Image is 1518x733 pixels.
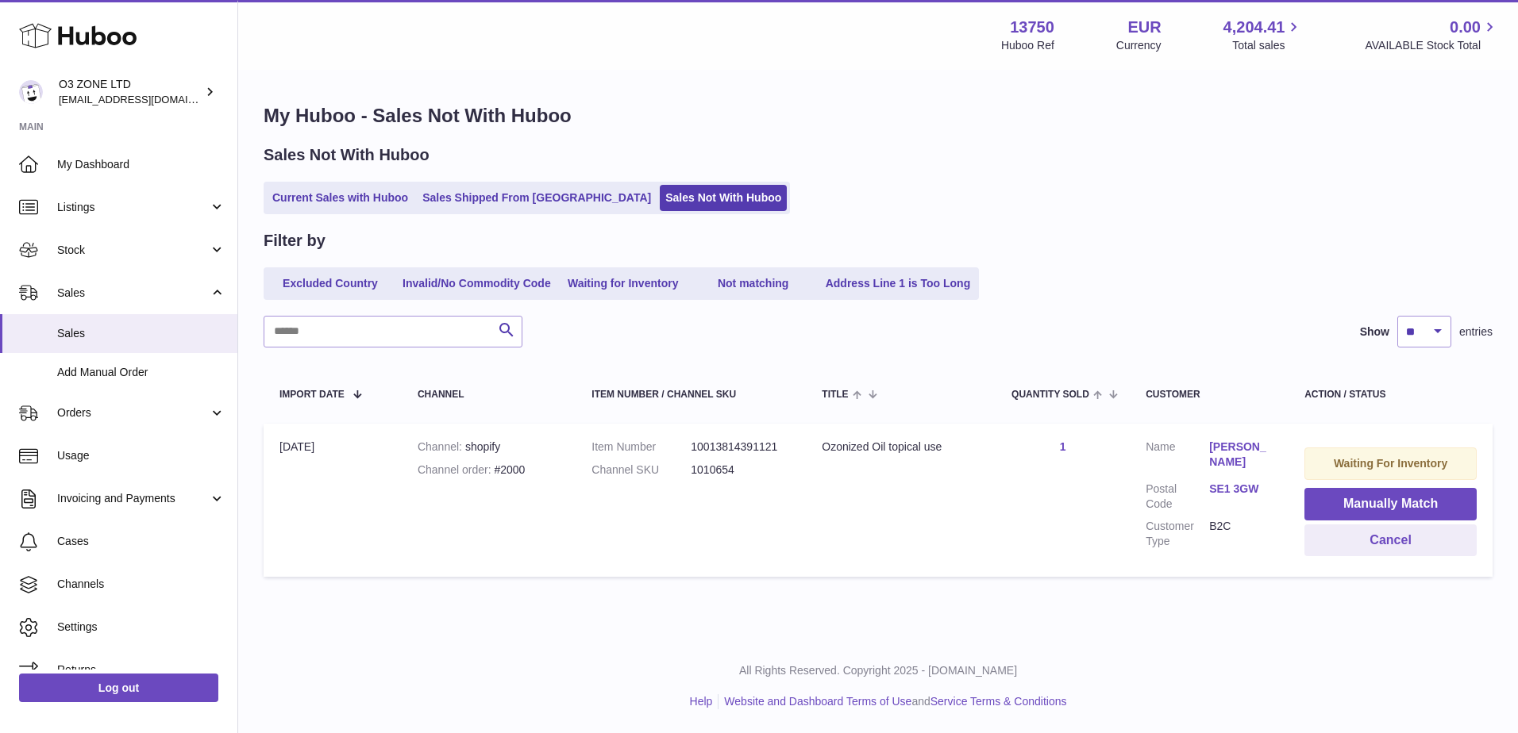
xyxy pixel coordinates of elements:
dt: Channel SKU [591,462,691,478]
p: All Rights Reserved. Copyright 2025 - [DOMAIN_NAME] [251,663,1505,678]
a: Website and Dashboard Terms of Use [724,695,911,708]
span: Usage [57,448,225,463]
dt: Name [1146,439,1209,474]
span: Sales [57,326,225,341]
div: Customer [1146,390,1273,400]
label: Show [1360,324,1389,340]
a: Address Line 1 is Too Long [820,271,977,297]
h1: My Huboo - Sales Not With Huboo [264,103,1493,129]
span: Import date [279,390,345,400]
span: Channels [57,577,225,592]
a: [PERSON_NAME] [1209,439,1273,470]
a: Help [690,695,713,708]
span: Quantity Sold [1011,390,1089,400]
div: #2000 [418,462,560,478]
a: Invalid/No Commodity Code [397,271,557,297]
a: Waiting for Inventory [560,271,687,297]
span: entries [1459,324,1493,340]
td: [DATE] [264,424,402,577]
span: Returns [57,662,225,677]
h2: Filter by [264,230,326,251]
div: Currency [1116,38,1162,53]
dd: 1010654 [691,462,790,478]
div: Action / Status [1304,390,1477,400]
div: Huboo Ref [1001,38,1054,53]
a: 4,204.41 Total sales [1223,17,1304,53]
dt: Customer Type [1146,519,1209,549]
li: and [719,694,1066,709]
span: Invoicing and Payments [57,491,209,506]
a: Not matching [690,271,817,297]
strong: Waiting For Inventory [1334,457,1447,470]
h2: Sales Not With Huboo [264,144,430,166]
strong: Channel [418,440,465,453]
span: Total sales [1232,38,1303,53]
a: 1 [1060,440,1066,453]
span: Sales [57,286,209,301]
button: Manually Match [1304,488,1477,520]
a: Excluded Country [267,271,394,297]
div: shopify [418,439,560,455]
dd: B2C [1209,519,1273,549]
span: My Dashboard [57,157,225,172]
span: 4,204.41 [1223,17,1285,38]
span: Cases [57,534,225,549]
span: Orders [57,405,209,420]
span: Title [822,390,848,400]
a: SE1 3GW [1209,482,1273,497]
dd: 10013814391121 [691,439,790,455]
a: Sales Shipped From [GEOGRAPHIC_DATA] [417,185,657,211]
span: Listings [57,200,209,215]
dt: Postal Code [1146,482,1209,512]
span: Settings [57,620,225,635]
strong: 13750 [1010,17,1054,38]
a: Service Terms & Conditions [930,695,1067,708]
div: Channel [418,390,560,400]
dt: Item Number [591,439,691,455]
div: Ozonized Oil topical use [822,439,980,455]
a: Log out [19,674,218,702]
span: 0.00 [1450,17,1481,38]
strong: Channel order [418,463,495,476]
span: AVAILABLE Stock Total [1365,38,1499,53]
span: [EMAIL_ADDRESS][DOMAIN_NAME] [59,93,233,106]
a: 0.00 AVAILABLE Stock Total [1365,17,1499,53]
a: Sales Not With Huboo [660,185,787,211]
img: hello@o3zoneltd.co.uk [19,80,43,104]
span: Stock [57,243,209,258]
div: O3 ZONE LTD [59,77,202,107]
strong: EUR [1127,17,1161,38]
button: Cancel [1304,524,1477,557]
span: Add Manual Order [57,365,225,380]
div: Item Number / Channel SKU [591,390,790,400]
a: Current Sales with Huboo [267,185,414,211]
